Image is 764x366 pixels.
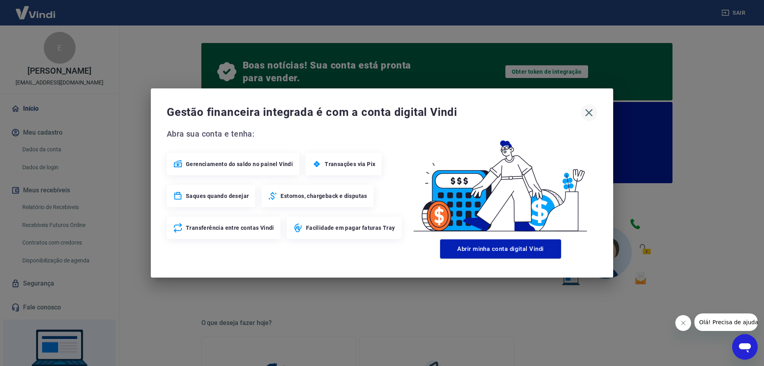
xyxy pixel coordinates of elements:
span: Gerenciamento do saldo no painel Vindi [186,160,293,168]
span: Estornos, chargeback e disputas [281,192,367,200]
span: Gestão financeira integrada é com a conta digital Vindi [167,104,581,120]
button: Abrir minha conta digital Vindi [440,239,561,258]
span: Abra sua conta e tenha: [167,127,404,140]
span: Transferência entre contas Vindi [186,224,274,232]
iframe: Botão para abrir a janela de mensagens [732,334,758,360]
span: Olá! Precisa de ajuda? [5,6,67,12]
span: Facilidade em pagar faturas Tray [306,224,395,232]
img: Good Billing [404,127,597,236]
span: Transações via Pix [325,160,375,168]
iframe: Mensagem da empresa [694,313,758,331]
iframe: Fechar mensagem [675,315,691,331]
span: Saques quando desejar [186,192,249,200]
